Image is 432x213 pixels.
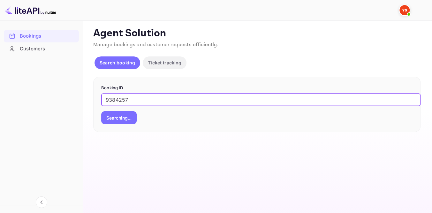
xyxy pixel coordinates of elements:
img: Yandex Support [399,5,410,15]
button: Searching... [101,111,137,124]
div: Customers [20,45,76,53]
p: Agent Solution [93,27,421,40]
a: Customers [4,43,79,55]
div: Bookings [20,33,76,40]
button: Collapse navigation [36,196,47,208]
span: Manage bookings and customer requests efficiently. [93,41,218,48]
img: LiteAPI logo [5,5,56,15]
p: Ticket tracking [148,59,181,66]
input: Enter Booking ID (e.g., 63782194) [101,93,421,106]
a: Bookings [4,30,79,42]
p: Search booking [100,59,135,66]
p: Booking ID [101,85,413,91]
